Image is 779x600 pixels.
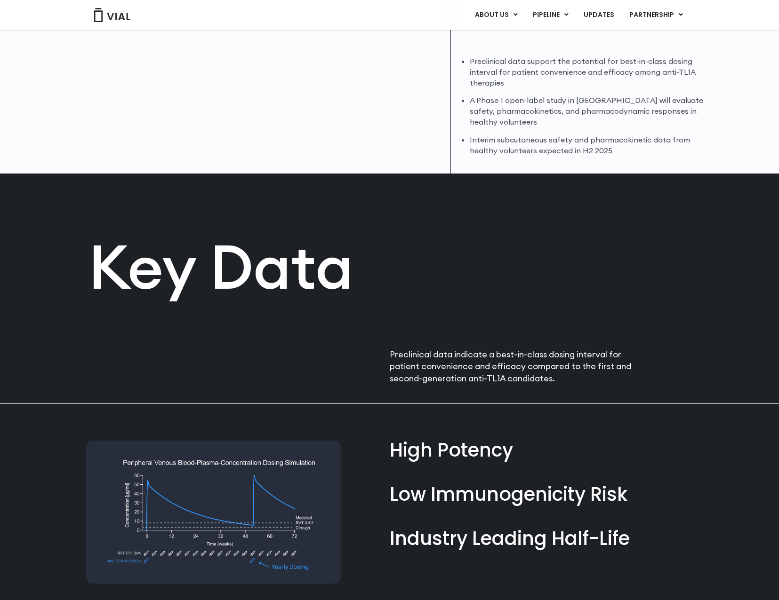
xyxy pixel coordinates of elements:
[86,441,341,584] img: Graph showing peripheral venous blood-plasma-concentration dosing simulation
[470,95,714,127] li: A Phase 1 open-label study in [GEOGRAPHIC_DATA] will evaluate safety, pharmacokinetics, and pharm...
[576,7,621,23] a: UPDATES
[88,236,390,297] h2: Key Data
[390,437,693,464] div: High Potency​
[622,7,691,23] a: PARTNERSHIPMenu Toggle
[525,7,576,23] a: PIPELINEMenu Toggle
[93,8,131,22] img: Vial Logo
[390,348,640,385] p: Preclinical data indicate a best-in-class dosing interval for patient convenience and efficacy co...
[470,134,714,156] li: Interim subcutaneous safety and pharmacokinetic data from healthy volunteers expected in H2 2025
[470,56,714,88] li: Preclinical data support the potential for best-in-class dosing interval for patient convenience ...
[390,525,693,552] div: Industry Leading Half-Life​
[467,7,525,23] a: ABOUT USMenu Toggle
[390,481,693,508] div: Low Immunogenicity Risk​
